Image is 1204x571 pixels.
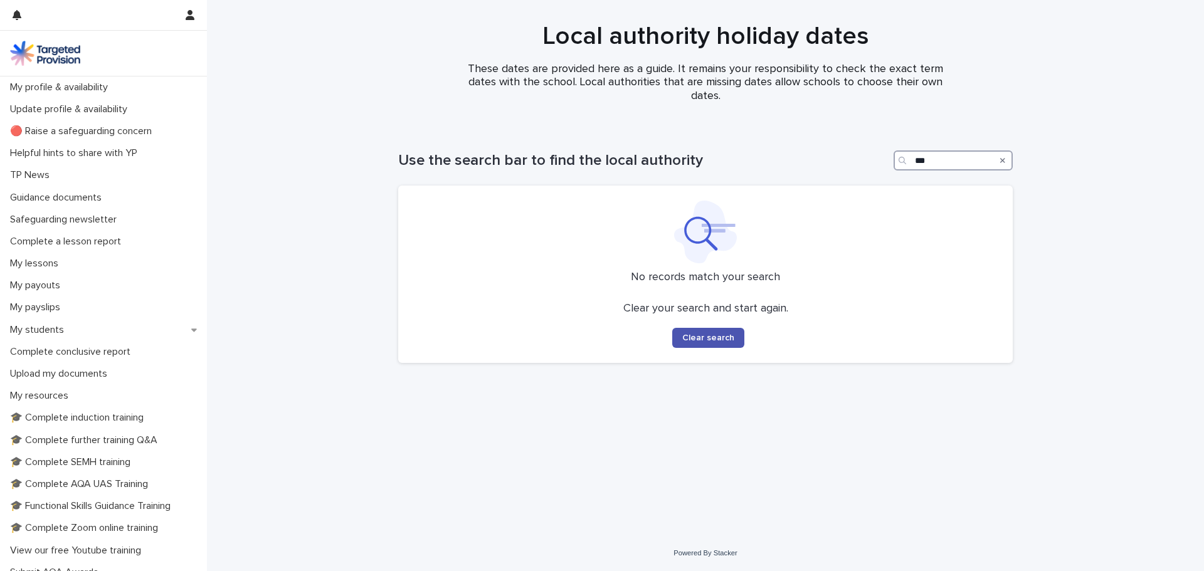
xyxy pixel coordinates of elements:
[5,192,112,204] p: Guidance documents
[682,333,734,342] span: Clear search
[5,125,162,137] p: 🔴 Raise a safeguarding concern
[5,390,78,402] p: My resources
[5,147,147,159] p: Helpful hints to share with YP
[5,280,70,291] p: My payouts
[5,346,140,358] p: Complete conclusive report
[5,301,70,313] p: My payslips
[455,63,956,103] p: These dates are provided here as a guide. It remains your responsibility to check the exact term ...
[413,271,998,285] p: No records match your search
[672,328,744,348] button: Clear search
[5,434,167,446] p: 🎓 Complete further training Q&A
[894,150,1013,170] input: Search
[5,103,137,115] p: Update profile & availability
[5,478,158,490] p: 🎓 Complete AQA UAS Training
[673,549,737,557] a: Powered By Stacker
[398,21,1013,51] h1: Local authority holiday dates
[5,456,140,468] p: 🎓 Complete SEMH training
[5,236,131,248] p: Complete a lesson report
[5,522,168,534] p: 🎓 Complete Zoom online training
[5,258,68,270] p: My lessons
[5,81,118,93] p: My profile & availability
[5,545,151,557] p: View our free Youtube training
[5,214,127,226] p: Safeguarding newsletter
[5,324,74,336] p: My students
[623,302,788,316] p: Clear your search and start again.
[10,41,80,66] img: M5nRWzHhSzIhMunXDL62
[398,152,889,170] h1: Use the search bar to find the local authority
[5,412,154,424] p: 🎓 Complete induction training
[5,368,117,380] p: Upload my documents
[5,169,60,181] p: TP News
[5,500,181,512] p: 🎓 Functional Skills Guidance Training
